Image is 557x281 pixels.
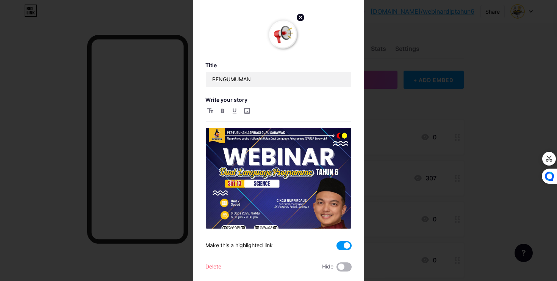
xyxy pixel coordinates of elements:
img: link_thumbnail [265,16,301,53]
img: oO42favPbu95qnYA250807_09.49.39.jpeg [206,128,351,274]
h3: Write your story [205,96,352,103]
div: Make this a highlighted link [205,241,273,250]
h3: Title [205,62,352,68]
span: Hide [322,262,333,272]
input: Title [206,72,351,87]
div: Delete [205,262,221,272]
